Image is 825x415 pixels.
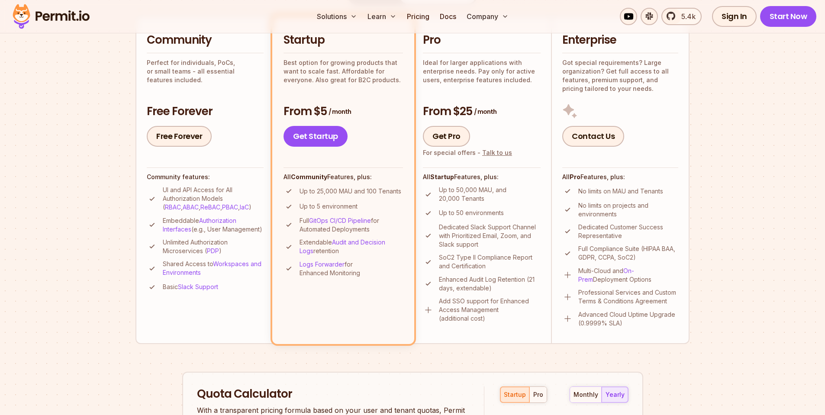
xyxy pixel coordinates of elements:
p: Shared Access to [163,260,264,277]
h3: From $25 [423,104,541,119]
a: Docs [436,8,460,25]
a: On-Prem [578,267,634,283]
p: Up to 25,000 MAU and 100 Tenants [300,187,401,196]
p: Up to 50 environments [439,209,504,217]
p: Enhanced Audit Log Retention (21 days, extendable) [439,275,541,293]
strong: Startup [430,173,454,180]
p: for Enhanced Monitoring [300,260,403,277]
p: Best option for growing products that want to scale fast. Affordable for everyone. Also great for... [284,58,403,84]
button: Company [463,8,512,25]
a: RBAC [165,203,181,211]
h2: Community [147,32,264,48]
a: ReBAC [200,203,220,211]
a: Logs Forwarder [300,261,345,268]
a: Contact Us [562,126,624,147]
a: GitOps CI/CD Pipeline [309,217,371,224]
span: / month [329,107,351,116]
a: ABAC [183,203,199,211]
a: Get Pro [423,126,470,147]
p: No limits on MAU and Tenants [578,187,663,196]
h3: From $5 [284,104,403,119]
a: PBAC [222,203,238,211]
img: Permit logo [9,2,93,31]
h2: Pro [423,32,541,48]
p: Up to 5 environment [300,202,358,211]
p: Got special requirements? Large organization? Get full access to all features, premium support, a... [562,58,678,93]
h4: All Features, plus: [562,173,678,181]
div: For special offers - [423,148,512,157]
a: Start Now [760,6,817,27]
a: Audit and Decision Logs [300,238,385,254]
h2: Startup [284,32,403,48]
p: UI and API Access for All Authorization Models ( , , , , ) [163,186,264,212]
h4: All Features, plus: [284,173,403,181]
p: Up to 50,000 MAU, and 20,000 Tenants [439,186,541,203]
p: No limits on projects and environments [578,201,678,219]
p: Add SSO support for Enhanced Access Management (additional cost) [439,297,541,323]
button: Learn [364,8,400,25]
div: monthly [574,390,598,399]
p: Dedicated Customer Success Representative [578,223,678,240]
h2: Enterprise [562,32,678,48]
p: Multi-Cloud and Deployment Options [578,267,678,284]
a: Get Startup [284,126,348,147]
a: PDP [207,247,219,254]
div: pro [533,390,543,399]
h4: All Features, plus: [423,173,541,181]
a: Sign In [712,6,757,27]
h2: Quota Calculator [197,386,469,402]
a: Authorization Interfaces [163,217,236,233]
p: SoC2 Type II Compliance Report and Certification [439,253,541,270]
a: IaC [240,203,249,211]
p: Basic [163,283,218,291]
p: Ideal for larger applications with enterprise needs. Pay only for active users, enterprise featur... [423,58,541,84]
strong: Community [291,173,327,180]
a: Slack Support [178,283,218,290]
p: Full for Automated Deployments [300,216,403,234]
p: Dedicated Slack Support Channel with Prioritized Email, Zoom, and Slack support [439,223,541,249]
a: Free Forever [147,126,212,147]
p: Unlimited Authorization Microservices ( ) [163,238,264,255]
p: Professional Services and Custom Terms & Conditions Agreement [578,288,678,306]
h4: Community features: [147,173,264,181]
button: Solutions [313,8,361,25]
span: 5.4k [676,11,696,22]
p: Advanced Cloud Uptime Upgrade (0.9999% SLA) [578,310,678,328]
a: Pricing [403,8,433,25]
p: Full Compliance Suite (HIPAA BAA, GDPR, CCPA, SoC2) [578,244,678,262]
p: Perfect for individuals, PoCs, or small teams - all essential features included. [147,58,264,84]
a: Talk to us [482,149,512,156]
h3: Free Forever [147,104,264,119]
a: 5.4k [661,8,702,25]
p: Embeddable (e.g., User Management) [163,216,264,234]
p: Extendable retention [300,238,403,255]
span: / month [474,107,496,116]
strong: Pro [570,173,580,180]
